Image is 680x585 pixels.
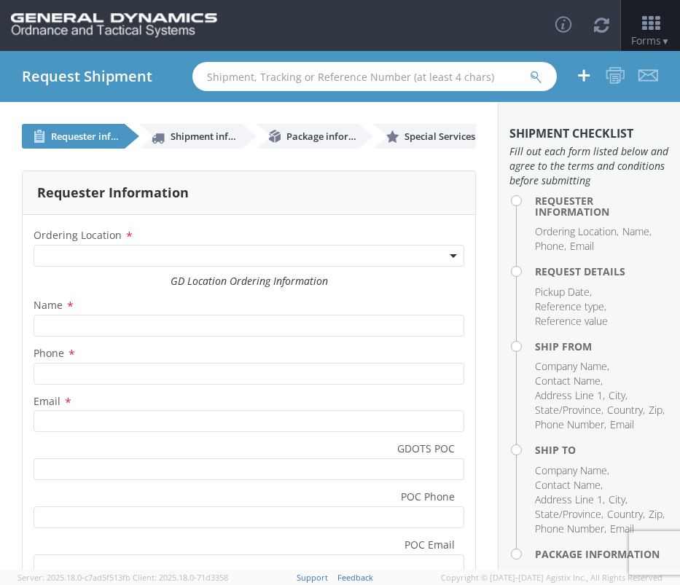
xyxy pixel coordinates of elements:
[610,417,634,432] li: Email
[171,274,328,288] i: GD Location Ordering Information
[535,444,669,455] h4: Ship To
[509,127,669,141] h3: Shipment Checklist
[535,478,603,492] li: Contact Name
[133,572,228,583] span: Client: 2025.18.0-71d3358
[257,124,359,149] a: Package information
[535,239,566,254] li: Phone
[34,394,60,408] span: Email
[661,35,670,47] span: ▼
[17,572,130,583] span: Server: 2025.18.0-c7ad5f513fb
[649,403,665,417] li: Zip
[171,130,271,143] span: Shipment information
[441,572,663,584] span: Copyright © [DATE]-[DATE] Agistix Inc., All Rights Reserved
[607,403,645,417] li: Country
[535,195,669,218] h4: Requester Information
[622,224,652,239] li: Name
[34,228,122,242] span: Ordering Location
[535,507,603,522] li: State/Province
[286,130,381,143] span: Package information
[605,567,638,581] li: Length
[337,572,373,583] a: Feedback
[535,299,606,314] li: Reference type
[22,68,152,85] h4: Request Shipment
[607,507,645,522] li: Country
[535,549,669,560] h4: Package Information
[535,314,608,329] li: Reference value
[535,522,606,536] li: Phone Number
[610,522,634,536] li: Email
[405,538,455,554] span: POC Email
[535,266,669,277] h4: Request Details
[22,124,125,149] a: Requester information
[139,124,242,149] a: Shipment information
[535,417,606,432] li: Phone Number
[34,346,64,360] span: Phone
[535,285,592,299] li: Pickup Date
[535,341,669,352] h4: Ship From
[535,374,603,388] li: Contact Name
[405,130,475,143] span: Special Services
[609,388,628,403] li: City
[535,492,605,507] li: Address Line 1
[373,124,476,149] a: Special Services
[297,572,328,583] a: Support
[535,403,603,417] li: State/Province
[609,492,628,507] li: City
[397,441,455,458] span: GDOTS POC
[535,463,609,478] li: Company Name
[51,130,154,143] span: Requester information
[535,359,609,374] li: Company Name
[37,186,189,200] h3: Requester Information
[401,490,455,506] span: POC Phone
[649,507,665,522] li: Zip
[570,239,594,254] li: Email
[11,13,217,38] img: gd-ots-0c3321f2eb4c994f95cb.png
[535,224,619,239] li: Ordering Location
[192,62,557,91] input: Shipment, Tracking or Reference Number (at least 4 chars)
[34,298,63,312] span: Name
[535,567,558,581] li: Type
[562,567,601,581] li: Number
[631,34,670,47] span: Forms
[535,388,605,403] li: Address Line 1
[509,144,669,188] span: Fill out each form listed below and agree to the terms and conditions before submitting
